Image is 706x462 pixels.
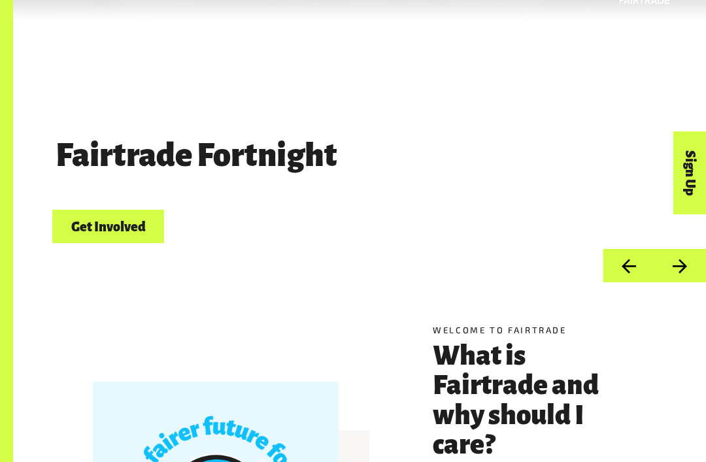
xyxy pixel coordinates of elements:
[52,182,562,205] p: [DATE] - [DATE]
[52,138,341,173] span: Fairtrade Fortnight
[603,249,654,282] button: Previous
[52,210,164,243] a: Get Involved
[654,249,706,282] button: Next
[433,324,626,337] h5: Welcome to Fairtrade
[433,341,626,459] h3: What is Fairtrade and why should I care?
